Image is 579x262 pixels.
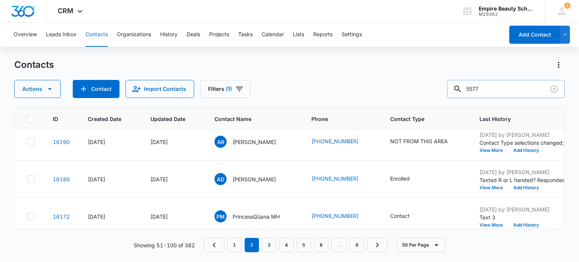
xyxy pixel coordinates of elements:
span: Contact Type [390,115,450,123]
p: [PERSON_NAME] [233,175,276,183]
a: Previous Page [204,238,224,252]
a: Page 1 [227,238,242,252]
p: Text 3 [479,213,574,221]
h1: Contacts [14,59,54,70]
div: Enrolled [390,175,410,182]
p: [DATE] by [PERSON_NAME] [479,168,574,176]
a: Navigate to contact details page for Ayla Rayne [53,139,70,145]
button: Reports [313,23,332,47]
button: View More [479,185,508,190]
button: Contacts [86,23,108,47]
span: ID [53,115,59,123]
button: Leads Inbox [46,23,77,47]
a: Next Page [367,238,388,252]
p: [DATE] by [PERSON_NAME] [479,205,574,213]
button: Lists [293,23,304,47]
button: Add History [508,223,544,227]
p: [DATE] by [PERSON_NAME] [479,131,574,139]
div: account name [479,6,534,12]
em: 2 [245,238,259,252]
a: Page 8 [350,238,364,252]
div: Contact Type - Enrolled - Select to Edit Field [390,175,423,184]
div: [DATE] [150,138,196,146]
span: Last History [479,115,563,123]
p: Contact Type selections changed; DO NOT CONTACT was removed and NOT FROM THIS AREA was added. [479,139,574,147]
span: Updated Date [150,115,185,123]
button: Tasks [238,23,253,47]
button: Calendar [262,23,284,47]
span: AD [214,173,227,185]
button: Deals [187,23,200,47]
a: Navigate to contact details page for Alannah Durica [53,176,70,182]
div: Contact Type - NOT FROM THIS AREA - Select to Edit Field [390,137,461,146]
button: Add History [508,148,544,153]
div: notifications count [564,3,570,9]
div: Phone - 18453034642 - Select to Edit Field [311,137,372,146]
a: [PHONE_NUMBER] [311,212,358,220]
button: 50 Per Page [397,238,445,252]
input: Search Contacts [447,80,565,98]
div: Phone - 13475765188 - Select to Edit Field [311,212,372,221]
button: Clear [548,83,560,95]
div: [DATE] [150,213,196,221]
div: Contact Type - Contact - Select to Edit Field [390,212,423,221]
button: Add Contact [73,80,119,98]
button: Add Contact [509,26,560,44]
a: Navigate to contact details page for PrincessQüana MH [53,213,70,220]
button: Actions [553,59,565,71]
button: Projects [209,23,229,47]
div: Phone - (603) 931-2095 - Select to Edit Field [311,175,372,184]
a: Page 6 [314,238,328,252]
a: [PHONE_NUMBER] [311,137,358,145]
p: [PERSON_NAME] [233,138,276,146]
button: Overview [14,23,37,47]
a: [PHONE_NUMBER] [311,175,358,182]
p: Texted R or L handed? Responded R [479,176,574,184]
span: Contact Name [214,115,282,123]
button: History [160,23,178,47]
button: View More [479,223,508,227]
div: Contact Name - Alannah Durica - Select to Edit Field [214,173,289,185]
a: Page 5 [297,238,311,252]
div: [DATE] [88,138,132,146]
button: View More [479,148,508,153]
span: (1) [226,86,232,92]
div: account id [479,12,534,17]
button: Import Contacts [126,80,194,98]
span: PM [214,210,227,222]
p: PrincessQüana MH [233,213,280,221]
div: NOT FROM THIS AREA [390,137,448,145]
p: Showing 51-100 of 382 [134,241,195,249]
div: [DATE] [150,175,196,183]
span: CRM [58,7,74,15]
button: Organizations [117,23,151,47]
button: Actions [14,80,61,98]
button: Add History [508,185,544,190]
a: Page 4 [279,238,294,252]
button: Settings [342,23,362,47]
span: Created Date [88,115,121,123]
span: AR [214,136,227,148]
div: Contact Name - Ayla Rayne - Select to Edit Field [214,136,289,148]
span: Phone [311,115,361,123]
button: Filters [200,80,250,98]
span: 5 [564,3,570,9]
div: [DATE] [88,213,132,221]
a: Page 3 [262,238,276,252]
div: Contact Name - PrincessQüana MH - Select to Edit Field [214,210,293,222]
div: Contact [390,212,410,220]
nav: Pagination [204,238,388,252]
div: [DATE] [88,175,132,183]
